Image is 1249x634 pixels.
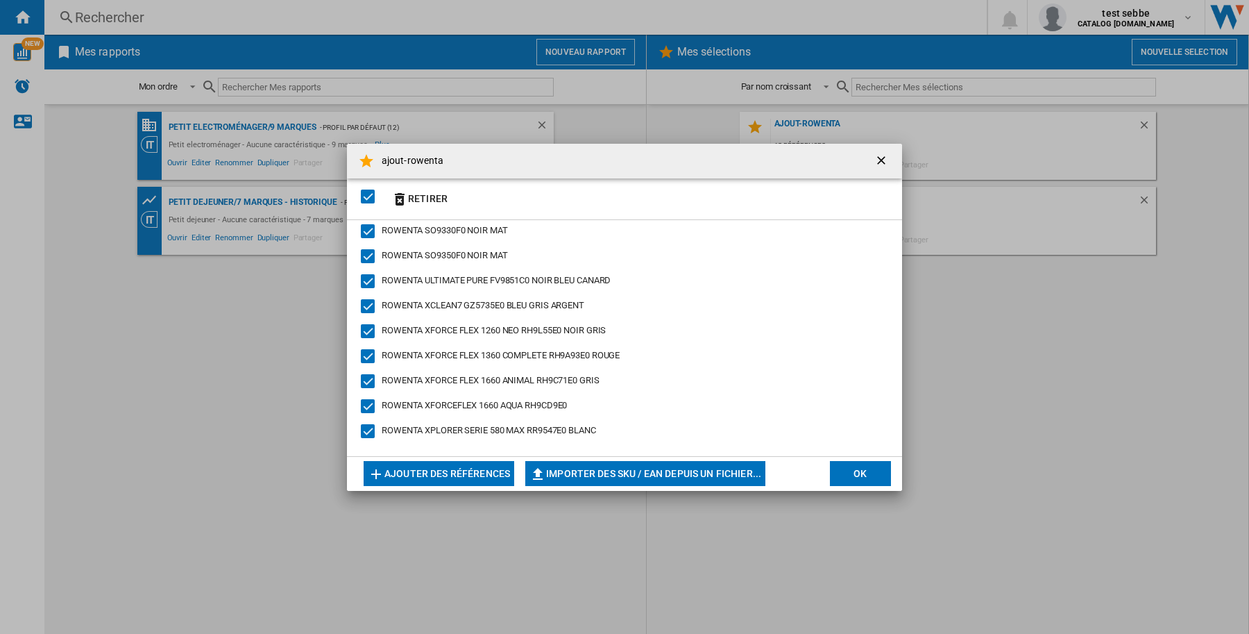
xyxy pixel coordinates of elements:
[361,349,877,363] md-checkbox: ROWENTA XFORCE FLEX 1360 COMPLETE RH9A93E0 ROUGE
[525,461,765,486] button: Importer des SKU / EAN depuis un fichier...
[382,375,600,385] span: ROWENTA XFORCE FLEX 1660 ANIMAL RH9C71E0 GRIS
[361,249,877,263] md-checkbox: ROWENTA SO9350F0 NOIR MAT
[382,425,596,435] span: ROWENTA XPLORER SERIE 580 MAX RR9547E0 BLANC
[364,461,514,486] button: Ajouter des références
[382,400,567,410] span: ROWENTA XFORCEFLEX 1660 AQUA RH9CD9E0
[361,224,877,238] md-checkbox: ROWENTA SO9330F0 NOIR MAT
[382,250,508,260] span: ROWENTA SO9350F0 NOIR MAT
[361,274,877,288] md-checkbox: ROWENTA ULTIMATE PURE FV9851C0 NOIR BLEU CANARD
[361,185,382,208] md-checkbox: SELECTIONS.EDITION_POPUP.SELECT_DESELECT
[361,399,877,413] md-checkbox: ROWENTA XFORCEFLEX 1660 AQUA RH9CD9E0
[874,153,891,170] ng-md-icon: getI18NText('BUTTONS.CLOSE_DIALOG')
[361,374,877,388] md-checkbox: ROWENTA XFORCE FLEX 1660 ANIMAL RH9C71E0 GRIS
[382,225,508,235] span: ROWENTA SO9330F0 NOIR MAT
[361,299,877,313] md-checkbox: ROWENTA XCLEAN7 GZ5735E0 BLEU GRIS ARGENT
[869,147,897,175] button: getI18NText('BUTTONS.CLOSE_DIALOG')
[387,183,452,215] button: Retirer
[382,300,584,310] span: ROWENTA XCLEAN7 GZ5735E0 BLEU GRIS ARGENT
[382,325,606,335] span: ROWENTA XFORCE FLEX 1260 NEO RH9L55E0 NOIR GRIS
[830,461,891,486] button: OK
[361,424,888,438] md-checkbox: ROWENTA XPLORER SERIE 580 MAX RR9547E0 BLANC
[382,275,611,285] span: ROWENTA ULTIMATE PURE FV9851C0 NOIR BLEU CANARD
[375,154,443,168] h4: ajout-rowenta
[382,350,620,360] span: ROWENTA XFORCE FLEX 1360 COMPLETE RH9A93E0 ROUGE
[361,324,877,338] md-checkbox: ROWENTA XFORCE FLEX 1260 NEO RH9L55E0 NOIR GRIS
